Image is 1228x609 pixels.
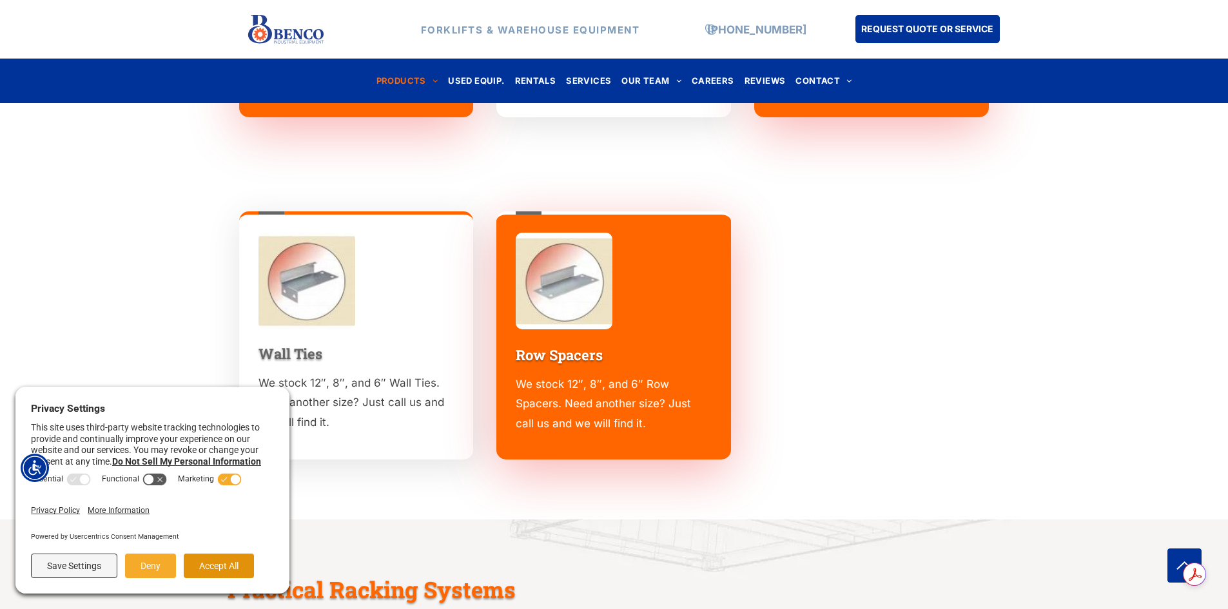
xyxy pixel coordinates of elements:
[421,23,640,35] strong: FORKLIFTS & WAREHOUSE EQUIPMENT
[687,72,739,90] a: CAREERS
[616,72,687,90] a: OUR TEAM
[516,345,603,364] span: Row Spacers
[21,454,49,482] div: Accessibility Menu
[258,344,322,363] span: Wall Ties
[855,15,1000,43] a: REQUEST QUOTE OR SERVICE
[510,72,561,90] a: RENTALS
[790,72,857,90] a: CONTACT
[516,378,691,430] span: We stock 12″, 8″, and 6″ Row Spacers. Need another size? Just call us and we will find it.
[739,72,791,90] a: REVIEWS
[443,72,509,90] a: USED EQUIP.
[258,233,355,329] img: bencoindustrial
[561,72,616,90] a: SERVICES
[707,23,806,35] a: [PHONE_NUMBER]
[228,574,516,604] span: Practical Racking Systems
[371,72,443,90] a: PRODUCTS
[258,376,444,429] span: We stock 12″, 8″, and 6″ Wall Ties. Need another size? Just call us and we will find it.
[861,17,993,41] span: REQUEST QUOTE OR SERVICE
[516,233,612,329] img: bencoindustrial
